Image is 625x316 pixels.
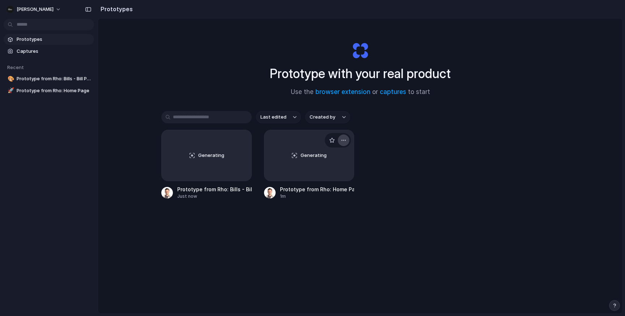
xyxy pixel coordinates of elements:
[310,114,335,121] span: Created by
[301,152,327,159] span: Generating
[17,48,91,55] span: Captures
[380,88,406,95] a: captures
[291,87,430,97] span: Use the or to start
[161,130,252,200] a: GeneratingPrototype from Rho: Bills - Bill PayJust now
[280,193,354,200] div: 1m
[7,87,14,94] button: 🚀
[4,34,94,45] a: Prototypes
[4,85,94,96] a: 🚀Prototype from Rho: Home Page
[98,5,133,13] h2: Prototypes
[8,75,13,83] div: 🎨
[17,6,54,13] span: [PERSON_NAME]
[177,185,252,193] div: Prototype from Rho: Bills - Bill Pay
[270,64,451,83] h1: Prototype with your real product
[17,36,91,43] span: Prototypes
[4,4,65,15] button: [PERSON_NAME]
[280,185,354,193] div: Prototype from Rho: Home Page
[177,193,252,200] div: Just now
[17,87,91,94] span: Prototype from Rho: Home Page
[4,73,94,84] a: 🎨Prototype from Rho: Bills - Bill Pay
[4,46,94,57] a: Captures
[315,88,370,95] a: browser extension
[305,111,350,123] button: Created by
[8,86,13,95] div: 🚀
[198,152,224,159] span: Generating
[260,114,286,121] span: Last edited
[7,64,24,70] span: Recent
[7,75,14,82] button: 🎨
[17,75,91,82] span: Prototype from Rho: Bills - Bill Pay
[264,130,354,200] a: GeneratingPrototype from Rho: Home Page1m
[256,111,301,123] button: Last edited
